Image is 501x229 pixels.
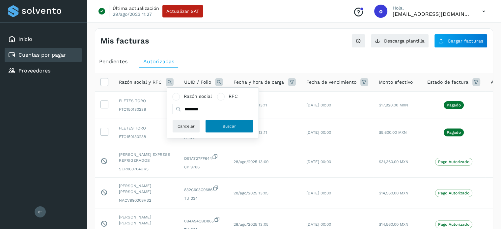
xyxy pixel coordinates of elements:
[119,197,174,203] span: NACV990308H32
[379,130,407,135] span: $5,600.00 MXN
[371,34,429,48] button: Descarga plantilla
[184,216,223,224] span: 0B4A94CBD865
[119,106,174,112] span: FTO150130238
[166,9,199,14] span: Actualizar SAT
[162,5,203,17] button: Actualizar SAT
[234,191,268,195] span: 28/ago/2025 13:05
[119,214,174,226] span: [PERSON_NAME] [PERSON_NAME]
[234,79,284,86] span: Fecha y hora de carga
[306,191,331,195] span: [DATE] 00:00
[384,39,425,43] span: Descarga plantilla
[113,5,159,11] p: Última actualización
[5,64,82,78] div: Proveedores
[234,222,268,227] span: 28/ago/2025 13:05
[379,159,408,164] span: $31,360.00 MXN
[379,79,413,86] span: Monto efectivo
[306,79,356,86] span: Fecha de vencimiento
[113,11,152,17] p: 29/ago/2023 11:27
[184,164,223,170] span: CP 9786
[306,103,331,107] span: [DATE] 00:00
[438,222,469,227] p: Pago Autorizado
[393,11,472,17] p: orlando@rfllogistics.com.mx
[306,159,331,164] span: [DATE] 00:00
[5,32,82,46] div: Inicio
[119,134,174,140] span: FTO150130238
[100,36,149,46] h4: Mis facturas
[18,36,32,42] a: Inicio
[393,5,472,11] p: Hola,
[234,159,268,164] span: 28/ago/2025 13:09
[119,166,174,172] span: SER060704UK5
[119,98,174,104] span: FLETES TORO
[5,48,82,62] div: Cuentas por pagar
[184,79,211,86] span: UUID / Folio
[143,58,174,65] span: Autorizadas
[438,159,469,164] p: Pago Autorizado
[18,68,50,74] a: Proveedores
[438,191,469,195] p: Pago Autorizado
[434,34,487,48] button: Cargar facturas
[119,125,174,131] span: FLETES TORO
[448,39,483,43] span: Cargar facturas
[379,222,408,227] span: $14,560.00 MXN
[119,152,174,163] span: [PERSON_NAME] EXPRESS REFRIGERADOS
[379,191,408,195] span: $14,560.00 MXN
[447,130,461,135] p: Pagado
[447,103,461,107] p: Pagado
[427,79,468,86] span: Estado de factura
[379,103,408,107] span: $17,920.00 MXN
[306,130,331,135] span: [DATE] 00:00
[119,183,174,195] span: [PERSON_NAME] [PERSON_NAME]
[99,58,127,65] span: Pendientes
[306,222,331,227] span: [DATE] 00:00
[184,185,223,193] span: 832C603C9686
[18,52,66,58] a: Cuentas por pagar
[184,195,223,201] span: TU 334
[119,79,162,86] span: Razón social y RFC
[184,154,223,161] span: D51A727FF644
